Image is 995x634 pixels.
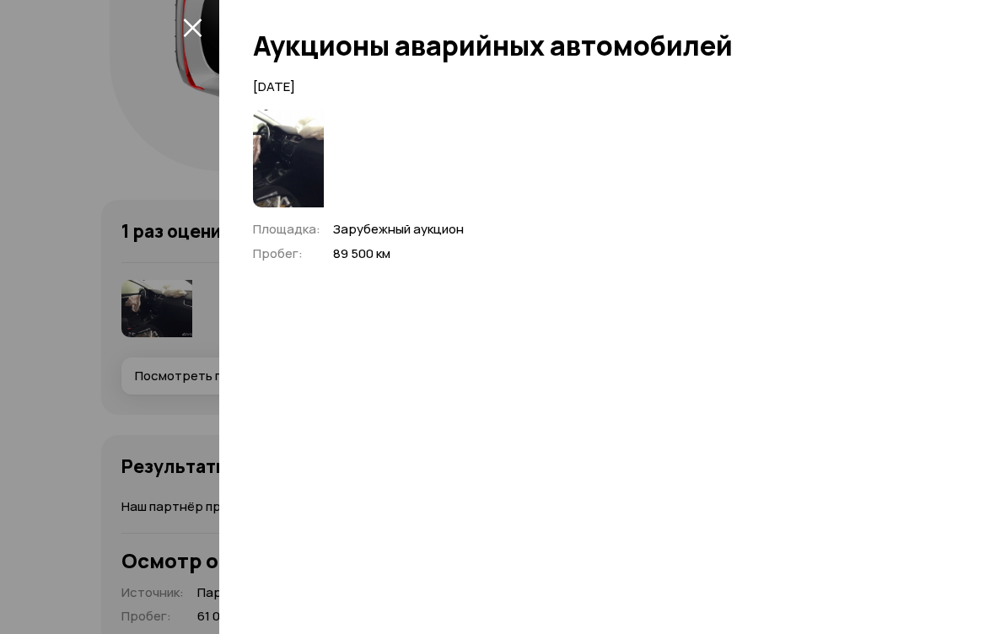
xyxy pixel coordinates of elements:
button: закрыть [179,13,206,40]
div: 89 500 км [333,245,390,263]
img: 2341246218.jpg [253,110,324,207]
div: Зарубежный аукцион [333,221,464,239]
span: Площадка : [253,220,320,238]
p: [DATE] [253,78,944,96]
span: Пробег : [253,244,303,262]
